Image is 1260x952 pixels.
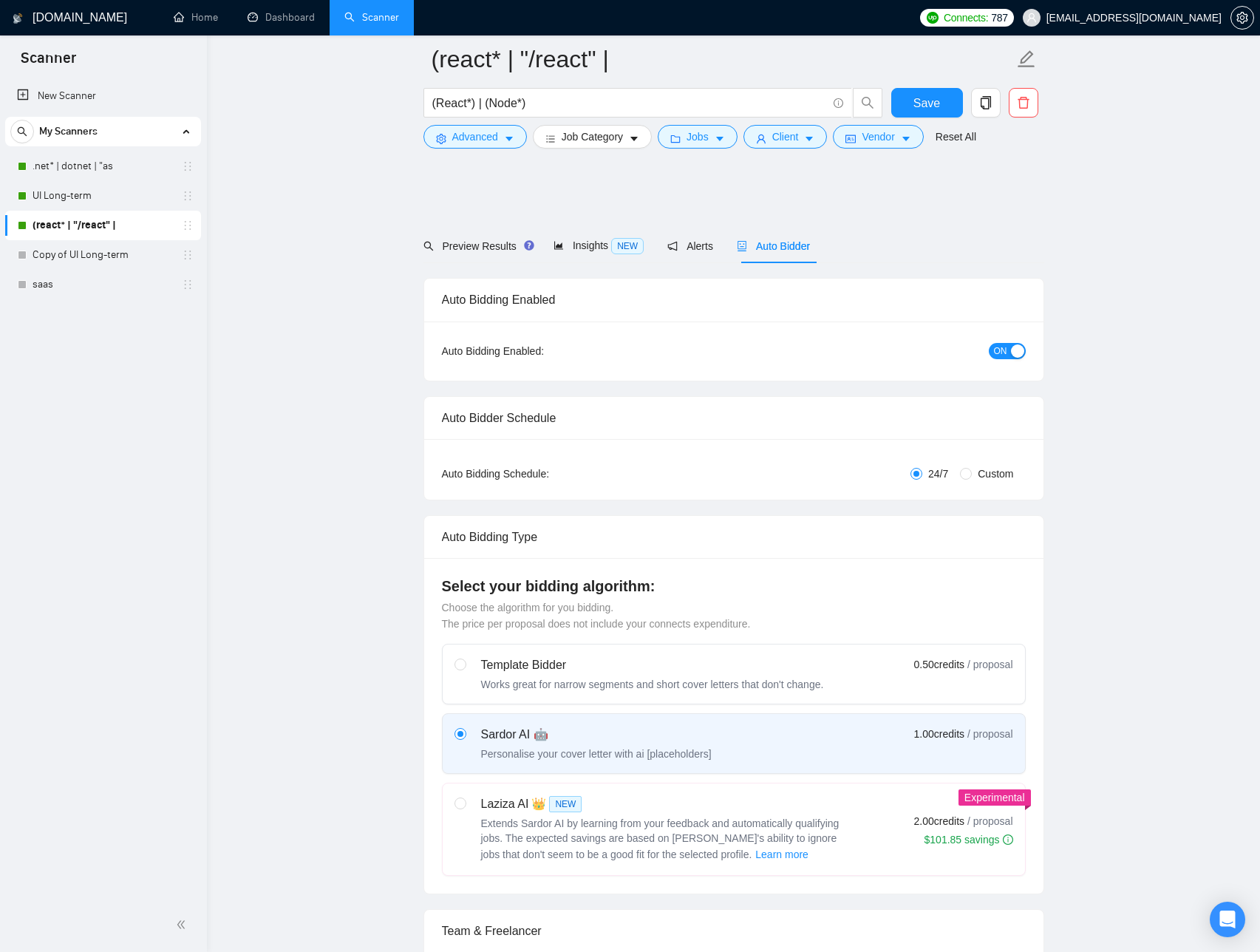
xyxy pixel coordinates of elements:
a: homeHome [174,11,218,24]
span: 0.50 credits [914,656,964,673]
span: My Scanners [39,117,98,146]
span: holder [182,160,194,172]
span: search [854,96,882,109]
span: ON [994,343,1007,359]
div: Auto Bidding Type [442,516,1026,558]
input: Search Freelance Jobs... [432,94,827,112]
span: Experimental [964,792,1025,803]
div: Auto Bidding Enabled: [442,343,636,359]
div: Open Intercom Messenger [1210,902,1245,937]
span: notification [667,241,678,251]
span: 2.00 credits [914,813,964,829]
div: Personalise your cover letter with ai [placeholders] [481,747,712,761]
span: holder [182,190,194,202]
button: setting [1230,6,1254,30]
span: info-circle [1003,834,1013,845]
span: Advanced [452,129,498,145]
a: setting [1230,12,1254,24]
button: search [10,120,34,143]
span: Preview Results [423,240,530,252]
div: $101.85 savings [924,832,1013,847]
h4: Select your bidding algorithm: [442,576,1026,596]
button: idcardVendorcaret-down [833,125,923,149]
span: user [1026,13,1037,23]
span: NEW [611,238,644,254]
a: Copy of UI Long-term [33,240,173,270]
span: area-chart [554,240,564,251]
span: Auto Bidder [737,240,810,252]
input: Scanner name... [432,41,1014,78]
li: My Scanners [5,117,201,299]
span: caret-down [504,133,514,144]
span: 👑 [531,795,546,813]
div: Sardor AI 🤖 [481,726,712,744]
span: holder [182,279,194,290]
button: userClientcaret-down [743,125,828,149]
span: folder [670,133,681,144]
li: New Scanner [5,81,201,111]
span: robot [737,241,747,251]
span: Insights [554,239,644,251]
button: search [853,88,882,118]
span: user [756,133,766,144]
span: holder [182,220,194,231]
div: Works great for narrow segments and short cover letters that don't change. [481,677,824,692]
span: edit [1017,50,1036,69]
a: UI Long-term [33,181,173,211]
span: / proposal [967,657,1012,672]
a: (react* | "/react" | [33,211,173,240]
span: info-circle [834,98,843,108]
span: Connects: [944,10,988,26]
a: .net* | dotnet | "as [33,152,173,181]
span: bars [545,133,556,144]
span: setting [436,133,446,144]
span: Extends Sardor AI by learning from your feedback and automatically qualifying jobs. The expected ... [481,817,840,860]
span: caret-down [901,133,911,144]
span: Choose the algorithm for you bidding. The price per proposal does not include your connects expen... [442,602,751,630]
button: folderJobscaret-down [658,125,738,149]
span: / proposal [967,727,1012,741]
span: Job Category [562,129,623,145]
div: Template Bidder [481,656,824,674]
a: Reset All [936,129,976,145]
span: 1.00 credits [914,726,964,742]
img: logo [13,7,23,30]
button: Laziza AI NEWExtends Sardor AI by learning from your feedback and automatically qualifying jobs. ... [755,846,809,863]
div: Team & Freelancer [442,910,1026,952]
a: saas [33,270,173,299]
span: / proposal [967,814,1012,829]
span: 787 [991,10,1007,26]
span: caret-down [629,133,639,144]
span: Client [772,129,799,145]
div: Tooltip anchor [522,239,536,252]
div: Laziza AI [481,795,851,813]
span: Jobs [687,129,709,145]
span: Alerts [667,240,713,252]
button: delete [1009,88,1038,118]
button: copy [971,88,1001,118]
span: holder [182,249,194,261]
a: dashboardDashboard [248,11,315,24]
span: NEW [549,796,582,812]
span: caret-down [804,133,814,144]
img: upwork-logo.png [927,12,939,24]
span: copy [972,96,1000,109]
div: Auto Bidding Enabled [442,279,1026,321]
div: Auto Bidder Schedule [442,397,1026,439]
button: settingAdvancedcaret-down [423,125,527,149]
span: idcard [845,133,856,144]
span: double-left [176,917,191,932]
span: Vendor [862,129,894,145]
span: setting [1231,12,1253,24]
span: delete [1009,96,1038,109]
span: search [11,126,33,137]
button: Save [891,88,963,118]
span: Learn more [755,846,808,863]
button: barsJob Categorycaret-down [533,125,652,149]
a: New Scanner [17,81,189,111]
span: search [423,241,434,251]
span: 24/7 [922,466,954,482]
span: Save [913,94,940,112]
span: Custom [972,466,1019,482]
a: searchScanner [344,11,399,24]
